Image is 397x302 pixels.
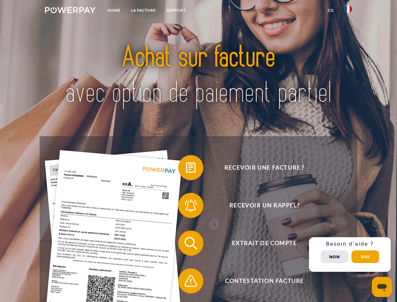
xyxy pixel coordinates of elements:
button: Extrait de compte [178,231,342,256]
span: Contestation Facture [187,268,341,294]
img: qb_bill.svg [183,160,199,176]
button: Non [321,250,348,263]
img: logo-powerpay-white.svg [45,7,96,13]
button: Recevoir une facture ? [178,155,342,180]
span: Recevoir une facture ? [187,155,341,180]
a: Home [102,5,126,16]
button: Recevoir un rappel? [178,193,342,218]
img: title-powerpay_fr.svg [60,30,337,120]
button: Oui [351,250,379,263]
a: CG [323,5,339,16]
img: qb_bell.svg [183,198,199,213]
a: LA FACTURE [126,5,161,16]
h3: Besoin d’aide ? [313,241,387,247]
div: Schnellhilfe [309,237,391,272]
img: fr [345,5,352,13]
img: qb_search.svg [183,235,199,251]
span: Extrait de compte [187,231,341,256]
span: Recevoir un rappel? [187,193,341,218]
button: Contestation Facture [178,268,342,294]
iframe: Bouton de lancement de la fenêtre de messagerie [372,277,392,297]
img: qb_warning.svg [183,273,199,289]
a: Support [161,5,191,16]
